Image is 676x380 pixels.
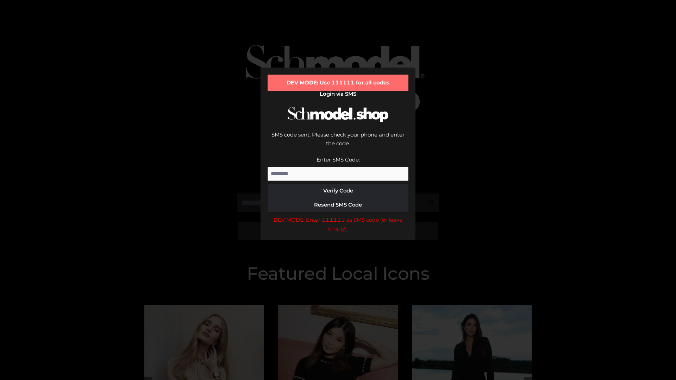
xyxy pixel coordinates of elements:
[317,156,360,163] label: Enter SMS Code:
[268,91,408,97] h2: Login via SMS
[268,184,408,198] button: Verify Code
[268,215,408,233] div: DEV MODE: Enter 111111 as SMS code (or leave empty).
[285,101,391,128] img: Schmodel Logo
[268,130,408,155] div: SMS code sent. Please check your phone and enter the code.
[268,75,408,91] div: DEV MODE: Use 111111 for all codes
[268,198,408,212] button: Resend SMS Code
